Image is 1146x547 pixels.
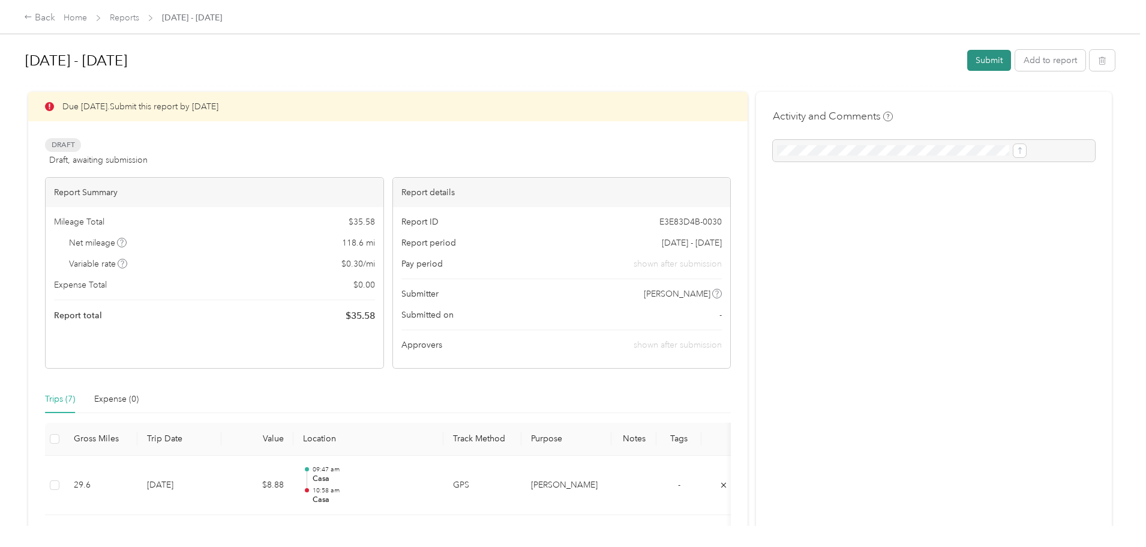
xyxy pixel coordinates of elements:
[773,109,893,124] h4: Activity and Comments
[313,486,434,495] p: 10:58 am
[401,237,456,249] span: Report period
[443,423,521,456] th: Track Method
[137,456,221,516] td: [DATE]
[341,258,375,270] span: $ 0.30 / mi
[45,138,81,152] span: Draft
[1015,50,1085,71] button: Add to report
[64,456,137,516] td: 29.6
[342,237,375,249] span: 118.6 mi
[349,216,375,228] span: $ 35.58
[353,279,375,291] span: $ 0.00
[24,11,55,25] div: Back
[221,456,293,516] td: $8.88
[521,456,611,516] td: Acosta
[28,92,748,121] div: Due [DATE]. Submit this report by [DATE]
[521,423,611,456] th: Purpose
[678,480,680,490] span: -
[94,393,139,406] div: Expense (0)
[313,525,434,533] p: 07:54 am
[293,423,443,456] th: Location
[25,46,959,75] h1: Aug 16 - 31, 2025
[69,258,128,270] span: Variable rate
[1079,480,1146,547] iframe: Everlance-gr Chat Button Frame
[313,474,434,485] p: Casa
[64,13,87,23] a: Home
[221,423,293,456] th: Value
[45,393,75,406] div: Trips (7)
[401,258,443,270] span: Pay period
[54,216,104,228] span: Mileage Total
[137,423,221,456] th: Trip Date
[662,237,722,249] span: [DATE] - [DATE]
[46,178,383,207] div: Report Summary
[313,495,434,506] p: Casa
[54,309,102,322] span: Report total
[719,309,722,321] span: -
[49,154,148,166] span: Draft, awaiting submission
[401,288,439,300] span: Submitter
[443,456,521,516] td: GPS
[346,309,375,323] span: $ 35.58
[69,237,127,249] span: Net mileage
[64,423,137,456] th: Gross Miles
[634,340,722,350] span: shown after submission
[659,216,722,228] span: E3E83D4B-0030
[54,279,107,291] span: Expense Total
[401,339,442,351] span: Approvers
[644,288,710,300] span: [PERSON_NAME]
[401,216,439,228] span: Report ID
[393,178,731,207] div: Report details
[611,423,656,456] th: Notes
[313,465,434,474] p: 09:47 am
[110,13,139,23] a: Reports
[401,309,454,321] span: Submitted on
[656,423,701,456] th: Tags
[634,258,722,270] span: shown after submission
[162,11,222,24] span: [DATE] - [DATE]
[967,50,1011,71] button: Submit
